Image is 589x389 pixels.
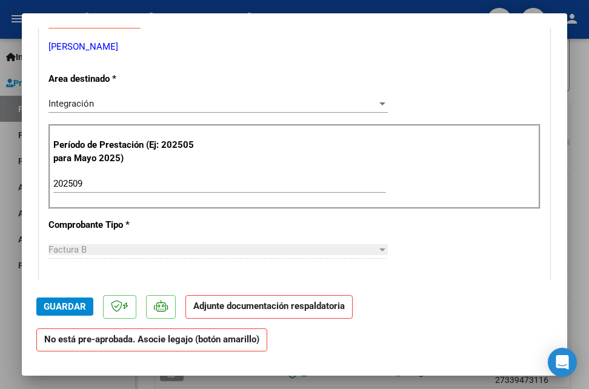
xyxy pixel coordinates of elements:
[53,138,198,165] p: Período de Prestación (Ej: 202505 para Mayo 2025)
[48,98,94,109] span: Integración
[548,348,577,377] div: Open Intercom Messenger
[48,218,196,232] p: Comprobante Tipo *
[48,279,196,293] p: Punto de Venta
[48,19,141,30] span: ANALISIS PRESTADOR
[193,301,345,311] strong: Adjunte documentación respaldatoria
[44,301,86,312] span: Guardar
[48,244,87,255] span: Factura B
[48,72,196,86] p: Area destinado *
[36,298,93,316] button: Guardar
[48,40,541,54] p: [PERSON_NAME]
[36,328,267,352] strong: No está pre-aprobada. Asocie legajo (botón amarillo)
